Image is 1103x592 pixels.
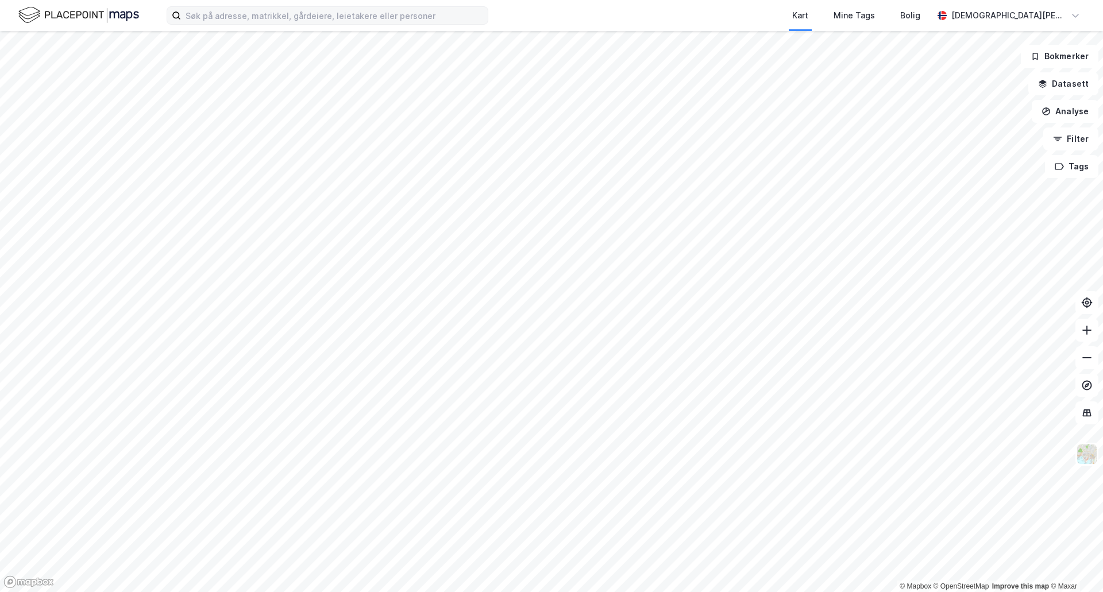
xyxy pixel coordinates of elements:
[181,7,488,24] input: Søk på adresse, matrikkel, gårdeiere, leietakere eller personer
[18,5,139,25] img: logo.f888ab2527a4732fd821a326f86c7f29.svg
[792,9,808,22] div: Kart
[951,9,1066,22] div: [DEMOGRAPHIC_DATA][PERSON_NAME]
[1046,537,1103,592] iframe: Chat Widget
[900,9,920,22] div: Bolig
[1046,537,1103,592] div: Kontrollprogram for chat
[834,9,875,22] div: Mine Tags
